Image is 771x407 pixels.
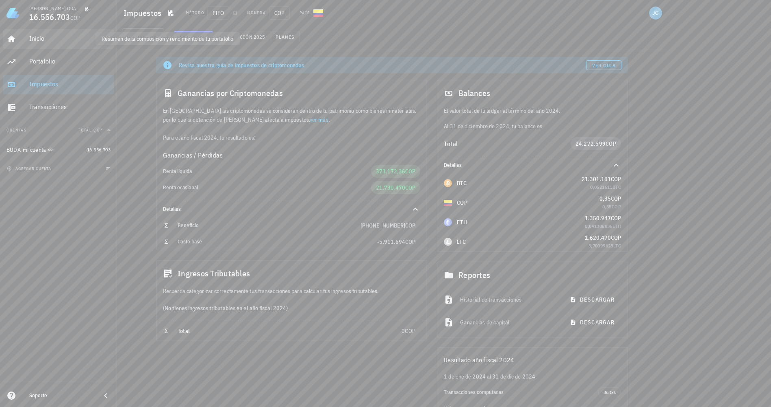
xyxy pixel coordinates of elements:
[163,206,401,212] div: Detalles
[376,184,405,191] span: 21.730.470
[437,157,628,173] div: Detalles
[457,238,466,246] div: LTC
[437,106,628,131] div: Al 31 de diciembre de 2024, tu balance es
[179,34,207,40] span: Resultado
[612,184,621,190] span: BTC
[163,150,223,160] span: Ganancias / Pérdidas
[585,234,611,241] span: 1.620.470
[460,313,558,331] div: Ganancias de capital
[585,223,612,229] span: 0,091306836
[178,222,199,229] span: Beneficio
[127,33,145,41] div: 2024
[179,61,586,69] div: Revisa nuestra guía de impuestos de criptomonedas
[571,319,615,326] span: descargar
[444,162,602,168] div: Detalles
[611,175,621,183] span: COP
[460,291,558,309] div: Historial de transacciones
[300,10,310,16] div: País
[611,214,621,222] span: COP
[5,164,55,173] button: agregar cuenta
[444,106,621,115] p: El valor total de tu ledger al término del año 2024.
[444,179,452,187] div: BTC-icon
[589,243,613,249] span: 3,70099628
[174,31,213,42] button: Resultado
[444,140,571,147] div: Total
[3,140,114,160] a: BUDA-mi cuenta 16.556.703
[156,260,427,287] div: Ingresos Tributables
[156,295,427,321] div: (No tienes ingresos tributables en el año fiscal 2024)
[405,184,415,191] span: COP
[29,57,111,65] div: Portafolio
[612,203,621,210] span: COP
[376,168,405,175] span: 373.172,36
[247,10,266,16] div: Moneda
[565,315,621,330] button: descargar
[29,35,111,42] div: Inicio
[405,222,415,229] span: COP
[163,168,371,175] div: Renta liquida
[585,214,611,222] span: 1.350.947
[649,7,662,20] div: avatar
[576,140,606,147] span: 24.272.599
[3,75,114,94] a: Impuestos
[9,166,51,171] span: agregar cuenta
[186,10,204,16] div: Método
[29,11,70,22] span: 16.556.703
[3,29,114,49] a: Inicio
[207,7,229,20] span: FIFO
[606,140,616,147] span: COP
[156,106,427,142] div: En [GEOGRAPHIC_DATA] las criptomonedas se consideran dentro de tu patrimonio como bienes inmateri...
[565,292,621,307] button: descargar
[213,31,270,42] button: Declaración 2025
[70,14,81,22] span: COP
[156,287,427,295] div: Recuerda categorizar correctamente tus transacciones para calcular tus ingresos tributables.
[590,184,612,190] span: 0,0521611
[275,34,295,40] span: Planes
[29,392,94,399] div: Soporte
[444,218,452,226] div: ETH-icon
[599,195,611,202] span: 0,35
[269,7,290,20] span: COP
[29,103,111,111] div: Transacciones
[87,147,111,153] span: 16.556.703
[7,7,20,20] img: LedgiFi
[582,175,611,183] span: 21.301.181
[217,34,253,40] span: Declaración
[586,60,621,70] a: Ver guía
[444,389,598,396] div: Transacciones computadas
[29,5,81,12] div: [PERSON_NAME] GUATEQUE [PERSON_NAME]
[361,222,405,229] span: [PHONE_NUMBER]
[444,238,452,246] div: LTC-icon
[611,195,621,202] span: COP
[124,7,165,20] h1: Impuestos
[178,238,202,245] span: Costo base
[602,203,612,210] span: 0,35
[3,98,114,117] a: Transacciones
[604,388,616,397] span: 36 txs
[457,218,467,226] div: ETH
[7,147,46,153] div: BUDA-mi cuenta
[612,223,621,229] span: ETH
[3,120,114,140] button: CuentasTotal COP
[122,28,164,45] div: 2024
[405,168,415,175] span: COP
[405,238,415,245] span: COP
[405,327,415,335] span: COP
[377,238,405,245] span: -5.911.694
[29,80,111,88] div: Impuestos
[156,80,427,106] div: Ganancias por Criptomonedas
[611,234,621,241] span: COP
[270,31,300,42] button: Planes
[78,127,102,133] span: Total COP
[310,116,328,123] a: ver más
[613,243,621,249] span: LTC
[592,62,616,68] span: Ver guía
[163,184,371,191] div: Renta ocasional
[3,52,114,72] a: Portafolio
[437,372,628,381] div: 1 de ene de 2024 al 31 de dic de 2024.
[437,348,628,372] div: Resultado año fiscal 2024
[457,179,467,187] div: BTC
[437,262,628,288] div: Reportes
[444,199,452,207] div: COP-icon
[571,296,615,303] span: descargar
